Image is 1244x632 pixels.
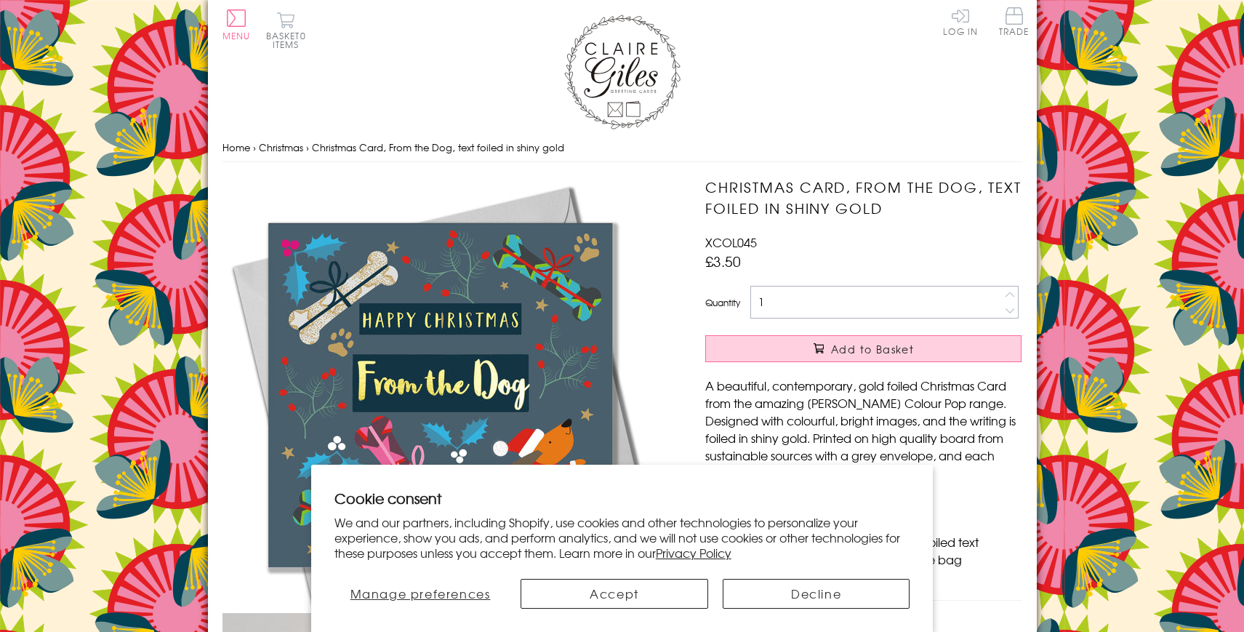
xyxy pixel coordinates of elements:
[943,7,978,36] a: Log In
[521,579,707,609] button: Accept
[222,9,251,40] button: Menu
[222,29,251,42] span: Menu
[306,140,309,154] span: ›
[831,342,914,356] span: Add to Basket
[705,296,740,309] label: Quantity
[705,177,1022,219] h1: Christmas Card, From the Dog, text foiled in shiny gold
[334,579,507,609] button: Manage preferences
[705,377,1022,481] p: A beautiful, contemporary, gold foiled Christmas Card from the amazing [PERSON_NAME] Colour Pop r...
[259,140,303,154] a: Christmas
[999,7,1030,39] a: Trade
[350,585,491,602] span: Manage preferences
[312,140,564,154] span: Christmas Card, From the Dog, text foiled in shiny gold
[222,177,659,613] img: Christmas Card, From the Dog, text foiled in shiny gold
[222,140,250,154] a: Home
[253,140,256,154] span: ›
[266,12,306,49] button: Basket0 items
[334,488,910,508] h2: Cookie consent
[564,15,681,129] img: Claire Giles Greetings Cards
[705,233,757,251] span: XCOL045
[222,133,1022,163] nav: breadcrumbs
[705,335,1022,362] button: Add to Basket
[705,251,741,271] span: £3.50
[334,515,910,560] p: We and our partners, including Shopify, use cookies and other technologies to personalize your ex...
[723,579,910,609] button: Decline
[999,7,1030,36] span: Trade
[656,544,731,561] a: Privacy Policy
[273,29,306,51] span: 0 items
